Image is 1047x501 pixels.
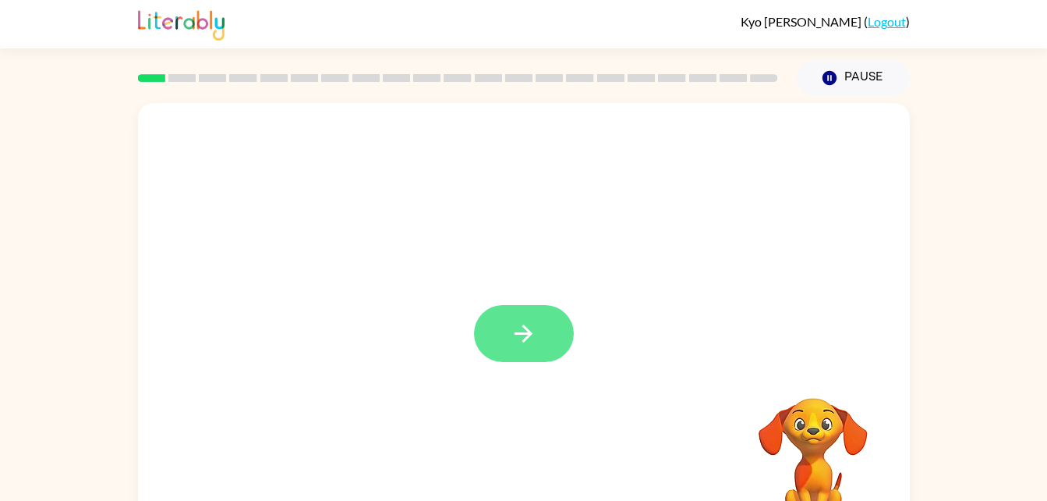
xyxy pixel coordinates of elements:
[797,60,910,96] button: Pause
[741,14,864,29] span: Kyo [PERSON_NAME]
[741,14,910,29] div: ( )
[138,6,225,41] img: Literably
[868,14,906,29] a: Logout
